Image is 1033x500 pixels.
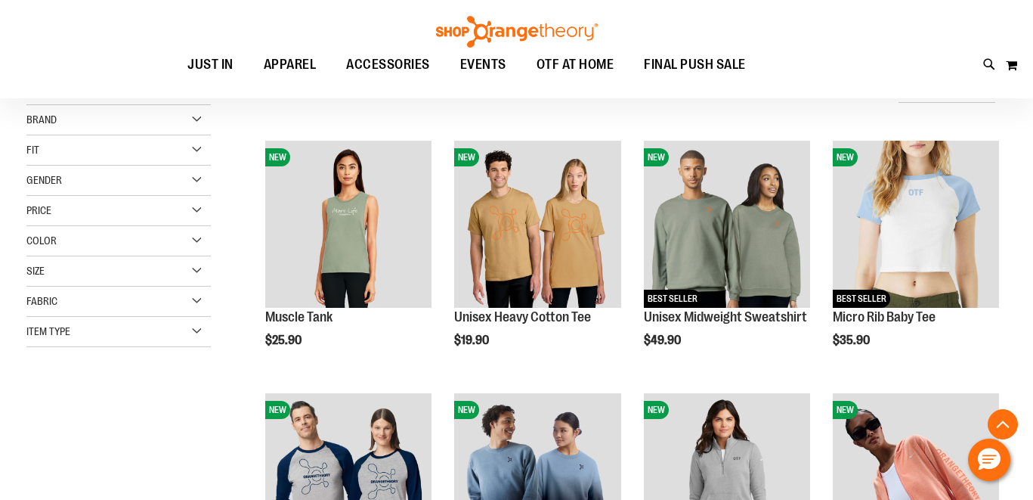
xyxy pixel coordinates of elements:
[833,148,858,166] span: NEW
[537,48,614,82] span: OTF AT HOME
[833,401,858,419] span: NEW
[265,141,431,309] a: Muscle TankNEW
[454,148,479,166] span: NEW
[346,48,430,82] span: ACCESSORIES
[331,48,445,82] a: ACCESSORIES
[445,48,521,82] a: EVENTS
[833,290,890,308] span: BEST SELLER
[460,48,506,82] span: EVENTS
[833,309,936,325] a: Micro Rib Baby Tee
[26,265,45,277] span: Size
[988,409,1018,439] button: Back To Top
[644,148,669,166] span: NEW
[454,141,620,309] a: Unisex Heavy Cotton TeeNEW
[636,133,818,386] div: product
[265,141,431,307] img: Muscle Tank
[521,48,629,82] a: OTF AT HOME
[187,48,234,82] span: JUST IN
[26,113,57,126] span: Brand
[26,325,70,337] span: Item Type
[249,48,332,82] a: APPAREL
[644,290,701,308] span: BEST SELLER
[833,141,999,307] img: Micro Rib Baby Tee
[172,48,249,82] a: JUST IN
[644,141,810,307] img: Unisex Midweight Sweatshirt
[26,174,62,186] span: Gender
[644,141,810,309] a: Unisex Midweight SweatshirtNEWBEST SELLER
[447,133,628,386] div: product
[454,141,620,307] img: Unisex Heavy Cotton Tee
[26,204,51,216] span: Price
[629,48,761,82] a: FINAL PUSH SALE
[265,309,332,325] a: Muscle Tank
[265,148,290,166] span: NEW
[825,133,1007,386] div: product
[644,48,746,82] span: FINAL PUSH SALE
[434,16,600,48] img: Shop Orangetheory
[968,439,1010,481] button: Hello, have a question? Let’s chat.
[265,334,304,347] span: $25.90
[644,401,669,419] span: NEW
[833,334,872,347] span: $35.90
[833,141,999,309] a: Micro Rib Baby TeeNEWBEST SELLER
[26,144,39,156] span: Fit
[454,401,479,419] span: NEW
[26,295,57,307] span: Fabric
[644,334,683,347] span: $49.90
[26,234,57,247] span: Color
[644,309,807,325] a: Unisex Midweight Sweatshirt
[258,133,439,386] div: product
[454,334,491,347] span: $19.90
[454,309,591,325] a: Unisex Heavy Cotton Tee
[265,401,290,419] span: NEW
[264,48,317,82] span: APPAREL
